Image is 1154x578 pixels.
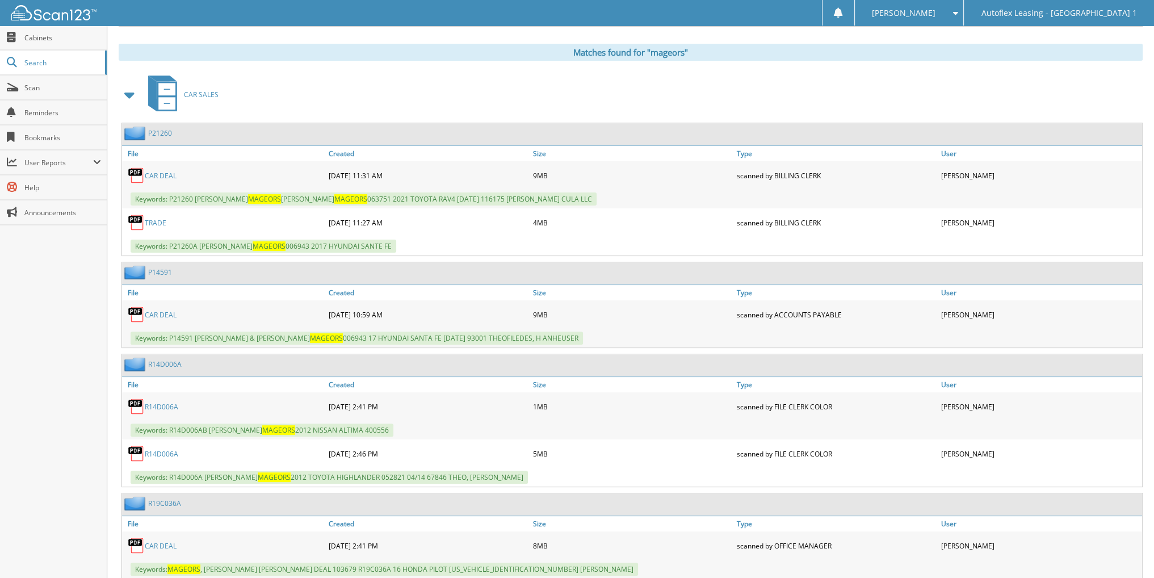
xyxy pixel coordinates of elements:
div: [DATE] 11:31 AM [326,164,530,187]
div: [DATE] 11:27 AM [326,211,530,234]
span: Keywords: R14D006AB [PERSON_NAME] 2012 NISSAN ALTIMA 400556 [131,424,393,437]
div: [PERSON_NAME] [938,211,1142,234]
div: 8MB [530,534,734,557]
a: R14D006A [145,402,178,412]
a: Created [326,516,530,531]
span: CAR SALES [184,90,219,99]
a: R14D006A [148,359,182,369]
div: [DATE] 2:41 PM [326,395,530,418]
a: File [122,516,326,531]
span: Keywords: , [PERSON_NAME] [PERSON_NAME] DEAL 103679 R19C036A 16 HONDA PILOT [US_VEHICLE_IDENTIFIC... [131,563,638,576]
a: Size [530,285,734,300]
div: [PERSON_NAME] [938,303,1142,326]
span: Autoflex Leasing - [GEOGRAPHIC_DATA] 1 [981,10,1137,16]
span: Cabinets [24,33,101,43]
a: R14D006A [145,449,178,459]
span: Keywords: P14591 [PERSON_NAME] & [PERSON_NAME] 006943 17 HYUNDAI SANTA FE [DATE] 93001 THEOFILEDE... [131,332,583,345]
a: CAR DEAL [145,541,177,551]
a: User [938,146,1142,161]
a: CAR DEAL [145,171,177,181]
span: [PERSON_NAME] [872,10,935,16]
img: folder2.png [124,357,148,371]
span: MAGEORS [310,333,343,343]
span: Help [24,183,101,192]
span: Search [24,58,99,68]
a: Created [326,377,530,392]
div: scanned by ACCOUNTS PAYABLE [734,303,938,326]
img: PDF.png [128,167,145,184]
img: PDF.png [128,537,145,554]
img: scan123-logo-white.svg [11,5,96,20]
div: [PERSON_NAME] [938,534,1142,557]
span: Keywords: R14D006A [PERSON_NAME] 2012 TOYOTA HIGHLANDER 052821 04/14 67846 THEO, [PERSON_NAME] [131,471,528,484]
div: scanned by FILE CLERK COLOR [734,442,938,465]
span: MAGEORS [262,425,295,435]
div: 9MB [530,164,734,187]
span: MAGEORS [253,241,286,251]
a: Type [734,285,938,300]
a: User [938,377,1142,392]
a: Created [326,146,530,161]
a: Type [734,377,938,392]
a: Size [530,377,734,392]
div: [DATE] 2:41 PM [326,534,530,557]
div: 9MB [530,303,734,326]
div: scanned by FILE CLERK COLOR [734,395,938,418]
a: CAR SALES [141,72,219,117]
a: R19C036A [148,499,181,508]
div: 1MB [530,395,734,418]
div: [DATE] 2:46 PM [326,442,530,465]
img: PDF.png [128,306,145,323]
a: P14591 [148,267,172,277]
span: MAGEORS [334,194,367,204]
span: Scan [24,83,101,93]
div: scanned by BILLING CLERK [734,164,938,187]
span: User Reports [24,158,93,167]
span: Announcements [24,208,101,217]
span: MAGEORS [167,564,200,574]
a: File [122,377,326,392]
span: Bookmarks [24,133,101,143]
img: folder2.png [124,126,148,140]
a: P21260 [148,128,172,138]
img: PDF.png [128,445,145,462]
div: [PERSON_NAME] [938,395,1142,418]
a: User [938,516,1142,531]
a: Size [530,146,734,161]
a: File [122,285,326,300]
a: Size [530,516,734,531]
img: folder2.png [124,265,148,279]
img: folder2.png [124,496,148,510]
div: 4MB [530,211,734,234]
div: [DATE] 10:59 AM [326,303,530,326]
span: MAGEORS [248,194,281,204]
div: Matches found for "mageors" [119,44,1143,61]
img: PDF.png [128,214,145,231]
span: Keywords: P21260 [PERSON_NAME] [PERSON_NAME] 063751 2021 TOYOTA RAV4 [DATE] 116175 [PERSON_NAME] ... [131,192,597,206]
span: MAGEORS [258,472,291,482]
iframe: Chat Widget [1097,523,1154,578]
div: scanned by OFFICE MANAGER [734,534,938,557]
span: Keywords: P21260A [PERSON_NAME] 006943 2017 HYUNDAI SANTE FE [131,240,396,253]
div: 5MB [530,442,734,465]
a: Created [326,285,530,300]
img: PDF.png [128,398,145,415]
a: Type [734,146,938,161]
a: Type [734,516,938,531]
a: CAR DEAL [145,310,177,320]
div: scanned by BILLING CLERK [734,211,938,234]
div: [PERSON_NAME] [938,442,1142,465]
a: User [938,285,1142,300]
a: TRADE [145,218,166,228]
div: [PERSON_NAME] [938,164,1142,187]
a: File [122,146,326,161]
span: Reminders [24,108,101,118]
